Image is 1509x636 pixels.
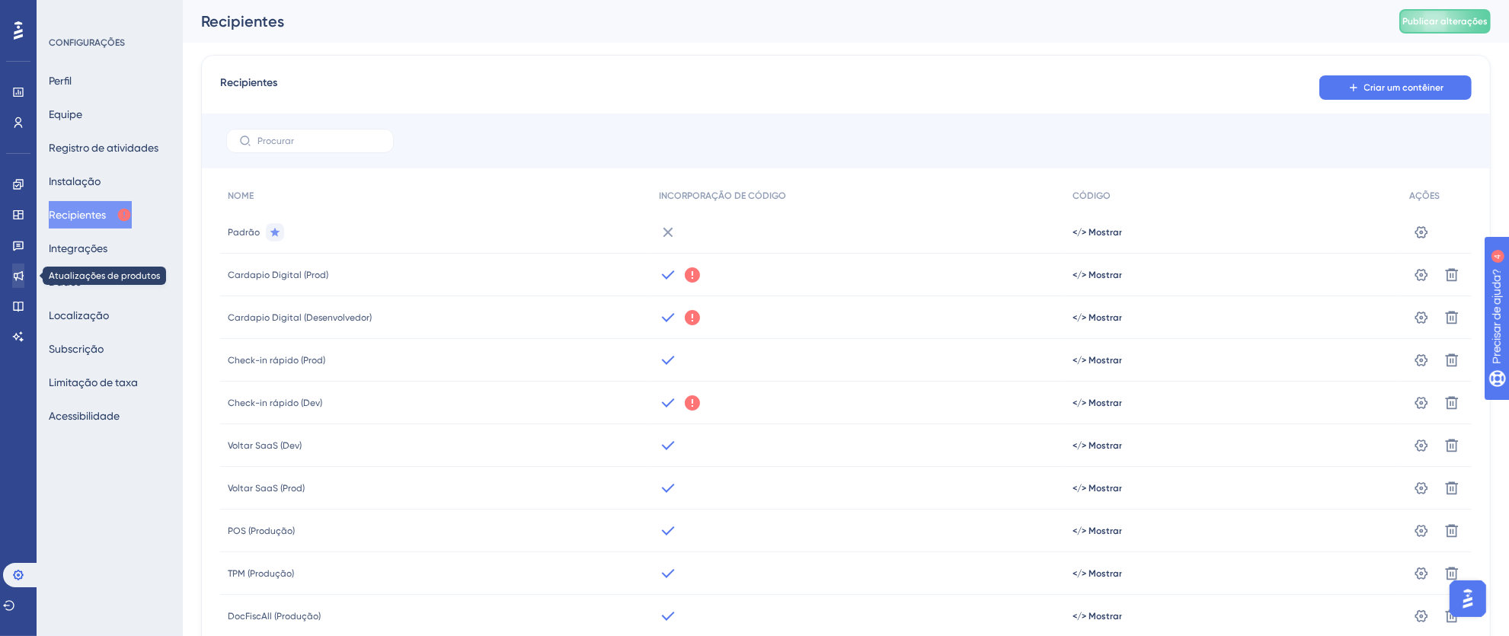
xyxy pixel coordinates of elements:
[220,76,277,89] font: Recipientes
[1073,525,1122,537] button: </> Mostrar
[49,134,158,161] button: Registro de atividades
[1073,397,1122,409] button: </> Mostrar
[49,201,132,229] button: Recipientes
[1073,190,1111,201] font: CÓDIGO
[49,75,72,87] font: Perfil
[228,611,321,622] font: DocFiscAll (Produção)
[1073,269,1122,281] button: </> Mostrar
[142,9,146,18] font: 4
[1402,16,1488,27] font: Publicar alterações
[49,67,72,94] button: Perfil
[49,101,82,128] button: Equipe
[257,136,381,146] input: Procurar
[1073,610,1122,622] button: </> Mostrar
[49,209,106,221] font: Recipientes
[49,37,125,48] font: CONFIGURAÇÕES
[1445,576,1491,622] iframe: Iniciador do Assistente de IA do UserGuiding
[49,242,107,254] font: Integrações
[1073,611,1122,622] font: </> Mostrar
[1319,75,1472,100] button: Criar um contêiner
[1073,227,1122,238] font: </> Mostrar
[228,398,322,408] font: Check-in rápido (Dev)
[49,175,101,187] font: Instalação
[49,376,138,388] font: Limitação de taxa
[49,369,138,396] button: Limitação de taxa
[1073,440,1122,451] font: </> Mostrar
[228,270,328,280] font: Cardapio Digital (Prod)
[1364,82,1444,93] font: Criar um contêiner
[49,276,81,288] font: Dados
[228,526,295,536] font: POS (Produção)
[1073,355,1122,366] font: </> Mostrar
[49,402,120,430] button: Acessibilidade
[49,410,120,422] font: Acessibilidade
[1073,483,1122,494] font: </> Mostrar
[1073,226,1122,238] button: </> Mostrar
[228,312,372,323] font: Cardapio Digital (Desenvolvedor)
[1073,312,1122,323] font: </> Mostrar
[36,7,131,18] font: Precisar de ajuda?
[1073,439,1122,452] button: </> Mostrar
[228,440,302,451] font: Voltar SaaS (Dev)
[49,302,109,329] button: Localização
[1073,526,1122,536] font: </> Mostrar
[228,568,294,579] font: TPM (Produção)
[1409,190,1440,201] font: AÇÕES
[49,343,104,355] font: Subscrição
[49,309,109,321] font: Localização
[1073,312,1122,324] button: </> Mostrar
[201,12,284,30] font: Recipientes
[228,355,325,366] font: Check-in rápido (Prod)
[1399,9,1491,34] button: Publicar alterações
[49,335,104,363] button: Subscrição
[49,108,82,120] font: Equipe
[228,190,254,201] font: NOME
[49,168,101,195] button: Instalação
[1073,270,1122,280] font: </> Mostrar
[49,268,81,296] button: Dados
[228,483,305,494] font: Voltar SaaS (Prod)
[1073,398,1122,408] font: </> Mostrar
[49,142,158,154] font: Registro de atividades
[49,235,107,262] button: Integrações
[1073,568,1122,579] font: </> Mostrar
[1073,482,1122,494] button: </> Mostrar
[228,227,260,238] font: Padrão
[659,190,786,201] font: INCORPORAÇÃO DE CÓDIGO
[1073,354,1122,366] button: </> Mostrar
[1073,567,1122,580] button: </> Mostrar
